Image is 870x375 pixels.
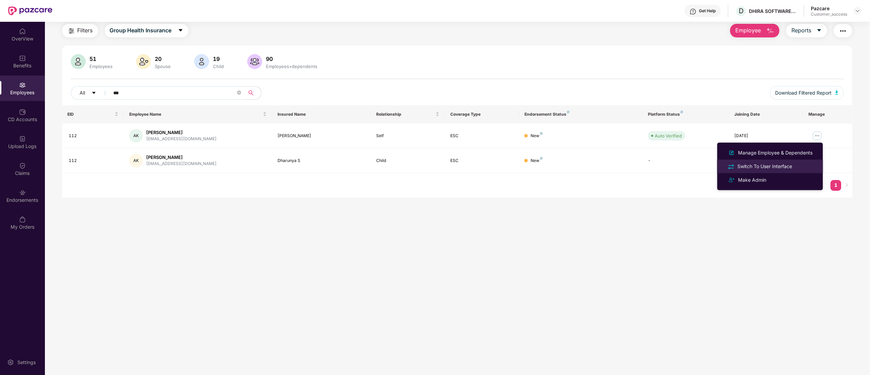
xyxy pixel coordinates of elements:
span: Employee Name [129,112,262,117]
img: svg+xml;base64,PHN2ZyB4bWxucz0iaHR0cDovL3d3dy53My5vcmcvMjAwMC9zdmciIHdpZHRoPSIyNCIgaGVpZ2h0PSIyNC... [727,163,735,170]
td: - [642,148,729,173]
div: [EMAIL_ADDRESS][DOMAIN_NAME] [146,136,217,142]
img: manageButton [812,130,823,141]
div: Pazcare [811,5,848,12]
span: close-circle [237,90,241,96]
img: svg+xml;base64,PHN2ZyB4bWxucz0iaHR0cDovL3d3dy53My5vcmcvMjAwMC9zdmciIHdpZHRoPSI4IiBoZWlnaHQ9IjgiIH... [567,111,570,113]
img: svg+xml;base64,PHN2ZyBpZD0iQmVuZWZpdHMiIHhtbG5zPSJodHRwOi8vd3d3LnczLm9yZy8yMDAwL3N2ZyIgd2lkdGg9Ij... [19,55,26,62]
img: svg+xml;base64,PHN2ZyB4bWxucz0iaHR0cDovL3d3dy53My5vcmcvMjAwMC9zdmciIHdpZHRoPSIyNCIgaGVpZ2h0PSIyNC... [727,176,736,184]
div: [PERSON_NAME] [146,129,217,136]
div: Settings [15,359,38,366]
span: close-circle [237,91,241,95]
span: caret-down [817,28,822,34]
span: Download Filtered Report [775,89,832,97]
div: AK [129,129,143,143]
button: search [245,86,262,100]
img: svg+xml;base64,PHN2ZyBpZD0iRW1wbG95ZWVzIiB4bWxucz0iaHR0cDovL3d3dy53My5vcmcvMjAwMC9zdmciIHdpZHRoPS... [19,82,26,88]
img: svg+xml;base64,PHN2ZyBpZD0iRW5kb3JzZW1lbnRzIiB4bWxucz0iaHR0cDovL3d3dy53My5vcmcvMjAwMC9zdmciIHdpZH... [19,189,26,196]
li: Next Page [841,180,852,191]
span: EID [68,112,114,117]
img: svg+xml;base64,PHN2ZyB4bWxucz0iaHR0cDovL3d3dy53My5vcmcvMjAwMC9zdmciIHdpZHRoPSI4IiBoZWlnaHQ9IjgiIH... [540,132,543,135]
img: svg+xml;base64,PHN2ZyB4bWxucz0iaHR0cDovL3d3dy53My5vcmcvMjAwMC9zdmciIHhtbG5zOnhsaW5rPSJodHRwOi8vd3... [194,54,209,69]
div: Auto Verified [655,132,682,139]
div: New [531,158,543,164]
div: Manage Employee & Dependents [737,149,814,157]
img: svg+xml;base64,PHN2ZyBpZD0iSG9tZSIgeG1sbnM9Imh0dHA6Ly93d3cudzMub3JnLzIwMDAvc3ZnIiB3aWR0aD0iMjAiIG... [19,28,26,35]
img: svg+xml;base64,PHN2ZyBpZD0iTXlfT3JkZXJzIiBkYXRhLW5hbWU9Ik15IE9yZGVycyIgeG1sbnM9Imh0dHA6Ly93d3cudz... [19,216,26,223]
th: Joining Date [729,105,803,124]
a: 1 [831,180,841,190]
img: svg+xml;base64,PHN2ZyB4bWxucz0iaHR0cDovL3d3dy53My5vcmcvMjAwMC9zdmciIHhtbG5zOnhsaW5rPSJodHRwOi8vd3... [136,54,151,69]
div: [PERSON_NAME] [278,133,365,139]
img: svg+xml;base64,PHN2ZyB4bWxucz0iaHR0cDovL3d3dy53My5vcmcvMjAwMC9zdmciIHhtbG5zOnhsaW5rPSJodHRwOi8vd3... [766,27,774,35]
img: svg+xml;base64,PHN2ZyB4bWxucz0iaHR0cDovL3d3dy53My5vcmcvMjAwMC9zdmciIHhtbG5zOnhsaW5rPSJodHRwOi8vd3... [727,149,736,157]
div: AK [129,154,143,167]
div: ESC [450,133,514,139]
div: Platform Status [648,112,723,117]
img: svg+xml;base64,PHN2ZyB4bWxucz0iaHR0cDovL3d3dy53My5vcmcvMjAwMC9zdmciIHdpZHRoPSIyNCIgaGVpZ2h0PSIyNC... [67,27,76,35]
div: New [531,133,543,139]
span: Group Health Insurance [110,26,172,35]
img: svg+xml;base64,PHN2ZyB4bWxucz0iaHR0cDovL3d3dy53My5vcmcvMjAwMC9zdmciIHdpZHRoPSIyNCIgaGVpZ2h0PSIyNC... [839,27,847,35]
div: 51 [88,55,114,62]
div: 112 [69,133,119,139]
img: svg+xml;base64,PHN2ZyBpZD0iQ0RfQWNjb3VudHMiIGRhdGEtbmFtZT0iQ0QgQWNjb3VudHMiIHhtbG5zPSJodHRwOi8vd3... [19,109,26,115]
button: right [841,180,852,191]
div: 19 [212,55,225,62]
div: Get Help [699,8,716,14]
th: Manage [803,105,852,124]
img: svg+xml;base64,PHN2ZyB4bWxucz0iaHR0cDovL3d3dy53My5vcmcvMjAwMC9zdmciIHhtbG5zOnhsaW5rPSJodHRwOi8vd3... [247,54,262,69]
button: Allcaret-down [71,86,112,100]
button: Employee [730,24,780,37]
div: Customer_success [811,12,848,17]
div: [DATE] [734,133,798,139]
span: Employee [735,26,761,35]
th: Insured Name [272,105,371,124]
div: Make Admin [737,176,768,184]
div: 20 [154,55,172,62]
img: svg+xml;base64,PHN2ZyB4bWxucz0iaHR0cDovL3d3dy53My5vcmcvMjAwMC9zdmciIHhtbG5zOnhsaW5rPSJodHRwOi8vd3... [71,54,86,69]
img: New Pazcare Logo [8,6,52,15]
li: 1 [831,180,841,191]
div: Employees+dependents [265,64,319,69]
button: Reportscaret-down [786,24,827,37]
span: D [739,7,744,15]
div: Child [212,64,225,69]
div: Employees [88,64,114,69]
div: Self [376,133,439,139]
span: Reports [791,26,811,35]
div: Dharunya S [278,158,365,164]
div: Endorsement Status [524,112,637,117]
span: Relationship [376,112,434,117]
img: svg+xml;base64,PHN2ZyBpZD0iQ2xhaW0iIHhtbG5zPSJodHRwOi8vd3d3LnczLm9yZy8yMDAwL3N2ZyIgd2lkdGg9IjIwIi... [19,162,26,169]
img: svg+xml;base64,PHN2ZyBpZD0iVXBsb2FkX0xvZ3MiIGRhdGEtbmFtZT0iVXBsb2FkIExvZ3MiIHhtbG5zPSJodHRwOi8vd3... [19,135,26,142]
div: DHIRA SOFTWARE LABS PRIVATE LIMITED [749,8,797,14]
img: svg+xml;base64,PHN2ZyB4bWxucz0iaHR0cDovL3d3dy53My5vcmcvMjAwMC9zdmciIHdpZHRoPSI4IiBoZWlnaHQ9IjgiIH... [540,157,543,160]
img: svg+xml;base64,PHN2ZyB4bWxucz0iaHR0cDovL3d3dy53My5vcmcvMjAwMC9zdmciIHdpZHRoPSI4IiBoZWlnaHQ9IjgiIH... [681,111,683,113]
div: Spouse [154,64,172,69]
span: caret-down [178,28,183,34]
div: [EMAIL_ADDRESS][DOMAIN_NAME] [146,161,217,167]
img: svg+xml;base64,PHN2ZyB4bWxucz0iaHR0cDovL3d3dy53My5vcmcvMjAwMC9zdmciIHhtbG5zOnhsaW5rPSJodHRwOi8vd3... [835,91,839,95]
div: [PERSON_NAME] [146,154,217,161]
div: 112 [69,158,119,164]
div: Child [376,158,439,164]
img: svg+xml;base64,PHN2ZyBpZD0iU2V0dGluZy0yMHgyMCIgeG1sbnM9Imh0dHA6Ly93d3cudzMub3JnLzIwMDAvc3ZnIiB3aW... [7,359,14,366]
span: All [80,89,85,97]
div: Switch To User Interface [736,163,794,170]
span: caret-down [91,91,96,96]
button: Group Health Insurancecaret-down [105,24,188,37]
button: Filters [62,24,98,37]
th: Relationship [371,105,445,124]
div: 90 [265,55,319,62]
span: Filters [78,26,93,35]
img: svg+xml;base64,PHN2ZyBpZD0iSGVscC0zMngzMiIgeG1sbnM9Imh0dHA6Ly93d3cudzMub3JnLzIwMDAvc3ZnIiB3aWR0aD... [690,8,697,15]
div: ESC [450,158,514,164]
th: Coverage Type [445,105,519,124]
img: svg+xml;base64,PHN2ZyBpZD0iRHJvcGRvd24tMzJ4MzIiIHhtbG5zPSJodHRwOi8vd3d3LnczLm9yZy8yMDAwL3N2ZyIgd2... [855,8,860,14]
span: right [845,183,849,187]
th: Employee Name [124,105,272,124]
button: Download Filtered Report [770,86,844,100]
th: EID [62,105,124,124]
span: search [245,90,258,96]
